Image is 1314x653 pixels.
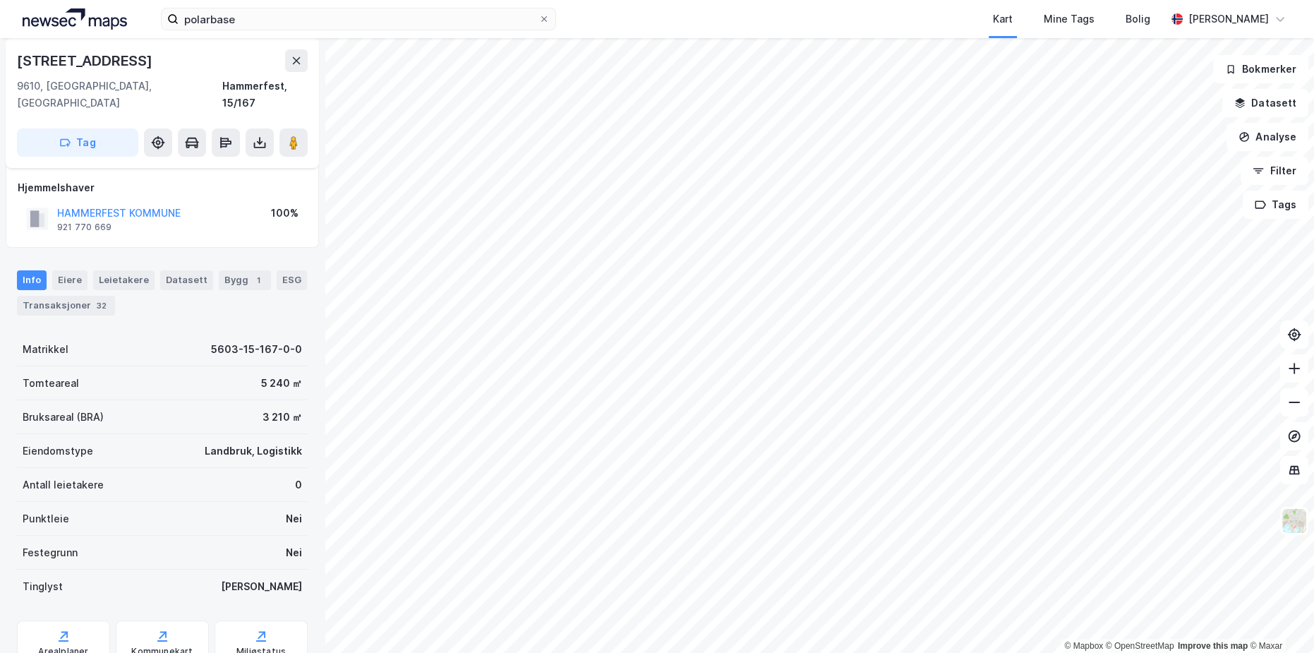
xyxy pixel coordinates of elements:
div: Kart [993,11,1013,28]
div: Transaksjoner [17,296,115,316]
div: Nei [286,510,302,527]
a: OpenStreetMap [1106,641,1174,651]
div: [STREET_ADDRESS] [17,49,155,72]
div: 5603-15-167-0-0 [211,341,302,358]
div: Bolig [1126,11,1150,28]
img: Z [1281,508,1308,534]
div: 1 [251,273,265,287]
div: Bygg [219,270,271,290]
div: Tomteareal [23,375,79,392]
div: Info [17,270,47,290]
button: Analyse [1226,123,1308,151]
div: Punktleie [23,510,69,527]
button: Tag [17,128,138,157]
div: Mine Tags [1044,11,1095,28]
div: 5 240 ㎡ [261,375,302,392]
button: Tags [1243,191,1308,219]
div: [PERSON_NAME] [221,578,302,595]
div: Hjemmelshaver [18,179,307,196]
div: Leietakere [93,270,155,290]
div: 100% [271,205,299,222]
div: Datasett [160,270,213,290]
div: Bruksareal (BRA) [23,409,104,426]
img: logo.a4113a55bc3d86da70a041830d287a7e.svg [23,8,127,30]
div: 32 [94,299,109,313]
div: Landbruk, Logistikk [205,443,302,460]
div: Festegrunn [23,544,78,561]
div: 921 770 669 [57,222,111,233]
div: Hammerfest, 15/167 [222,78,308,112]
div: ESG [277,270,307,290]
div: Eiere [52,270,88,290]
div: 3 210 ㎡ [263,409,302,426]
button: Datasett [1222,89,1308,117]
div: [PERSON_NAME] [1188,11,1269,28]
input: Søk på adresse, matrikkel, gårdeiere, leietakere eller personer [179,8,538,30]
div: 0 [295,477,302,493]
a: Improve this map [1178,641,1248,651]
div: Antall leietakere [23,477,104,493]
div: Nei [286,544,302,561]
div: Eiendomstype [23,443,93,460]
div: Tinglyst [23,578,63,595]
iframe: Chat Widget [1243,585,1314,653]
div: Matrikkel [23,341,68,358]
a: Mapbox [1064,641,1103,651]
button: Filter [1241,157,1308,185]
div: 9610, [GEOGRAPHIC_DATA], [GEOGRAPHIC_DATA] [17,78,222,112]
button: Bokmerker [1213,55,1308,83]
